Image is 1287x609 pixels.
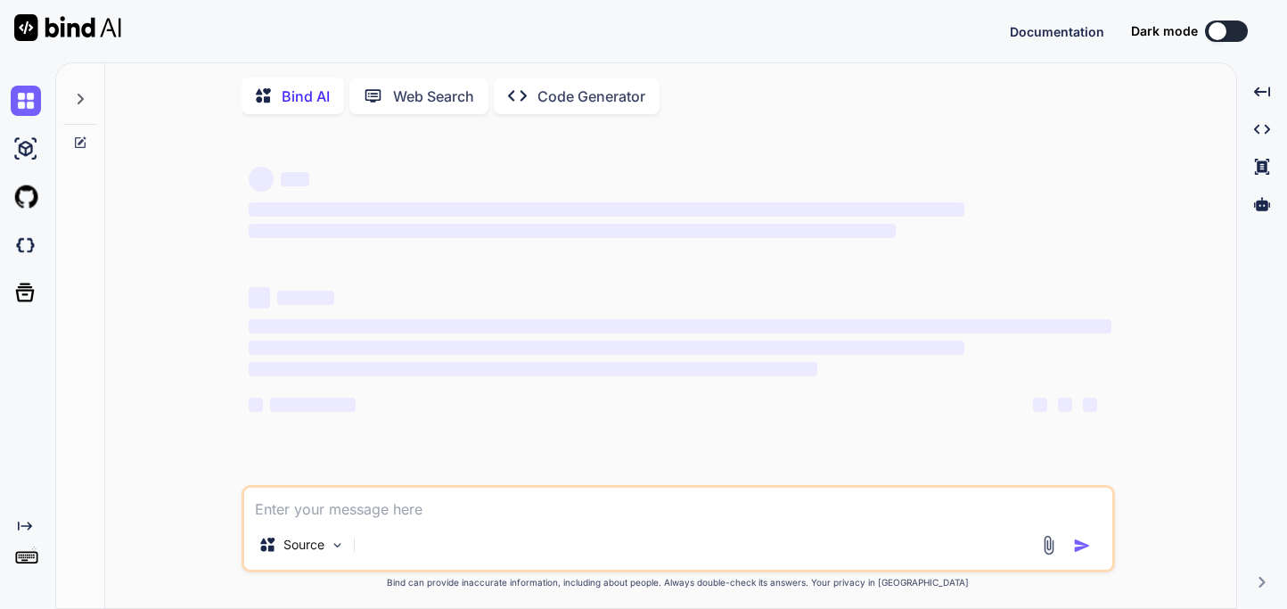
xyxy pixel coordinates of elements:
[1083,398,1097,412] span: ‌
[249,224,896,238] span: ‌
[249,319,1111,333] span: ‌
[242,576,1115,589] p: Bind can provide inaccurate information, including about people. Always double-check its answers....
[1033,398,1047,412] span: ‌
[1058,398,1072,412] span: ‌
[283,536,324,554] p: Source
[537,86,645,107] p: Code Generator
[14,14,121,41] img: Bind AI
[1010,24,1104,39] span: Documentation
[277,291,334,305] span: ‌
[249,341,964,355] span: ‌
[11,86,41,116] img: chat
[249,398,263,412] span: ‌
[330,538,345,553] img: Pick Models
[249,362,818,376] span: ‌
[249,287,270,309] span: ‌
[1038,535,1059,556] img: attachment
[11,134,41,164] img: ai-studio
[11,230,41,260] img: darkCloudIdeIcon
[11,182,41,212] img: githubLight
[249,167,274,192] span: ‌
[282,86,330,107] p: Bind AI
[393,86,474,107] p: Web Search
[1073,537,1091,555] img: icon
[249,202,964,217] span: ‌
[281,172,309,186] span: ‌
[1010,22,1104,41] button: Documentation
[1131,22,1198,40] span: Dark mode
[270,398,356,412] span: ‌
